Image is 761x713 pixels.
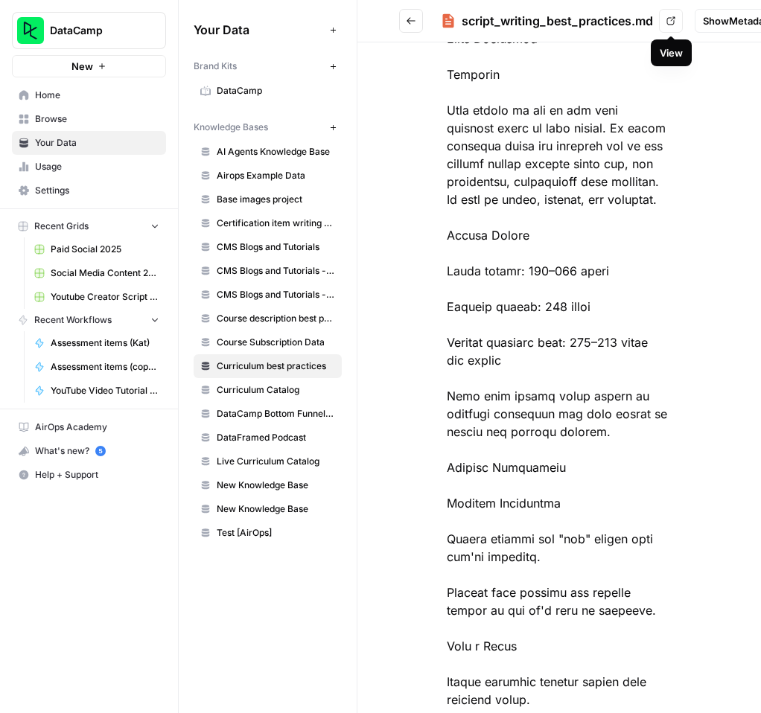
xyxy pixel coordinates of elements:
[17,17,44,44] img: DataCamp Logo
[194,188,342,211] a: Base images project
[462,12,653,30] div: script_writing_best_practices.md
[35,421,159,434] span: AirOps Academy
[217,84,335,97] span: DataCamp
[217,383,335,397] span: Curriculum Catalog
[660,45,683,60] div: View
[28,237,166,261] a: Paid Social 2025
[217,479,335,492] span: New Knowledge Base
[217,240,335,254] span: CMS Blogs and Tutorials
[194,211,342,235] a: Certification item writing guidelines
[194,121,268,134] span: Knowledge Bases
[217,502,335,516] span: New Knowledge Base
[217,217,335,230] span: Certification item writing guidelines
[98,447,102,455] text: 5
[35,184,159,197] span: Settings
[399,9,423,33] button: Go back
[12,179,166,202] a: Settings
[194,497,342,521] a: New Knowledge Base
[217,407,335,421] span: DataCamp Bottom Funnel Content
[28,261,166,285] a: Social Media Content 2025
[51,243,159,256] span: Paid Social 2025
[35,112,159,126] span: Browse
[194,283,342,307] a: CMS Blogs and Tutorials - [DATE]
[194,164,342,188] a: Airops Example Data
[194,79,342,103] a: DataCamp
[217,288,335,301] span: CMS Blogs and Tutorials - [DATE]
[194,307,342,330] a: Course description best practices
[12,83,166,107] a: Home
[35,160,159,173] span: Usage
[28,355,166,379] a: Assessment items (copy from Kat)
[194,235,342,259] a: CMS Blogs and Tutorials
[12,215,166,237] button: Recent Grids
[12,55,166,77] button: New
[194,378,342,402] a: Curriculum Catalog
[12,439,166,463] button: What's new? 5
[194,450,342,473] a: Live Curriculum Catalog
[12,309,166,331] button: Recent Workflows
[35,136,159,150] span: Your Data
[194,402,342,426] a: DataCamp Bottom Funnel Content
[51,384,159,397] span: YouTube Video Tutorial Title & Description Generator
[51,266,159,280] span: Social Media Content 2025
[28,379,166,403] a: YouTube Video Tutorial Title & Description Generator
[35,468,159,482] span: Help + Support
[217,336,335,349] span: Course Subscription Data
[95,446,106,456] a: 5
[217,312,335,325] span: Course description best practices
[34,220,89,233] span: Recent Grids
[35,89,159,102] span: Home
[217,526,335,540] span: Test [AirOps]
[12,155,166,179] a: Usage
[194,426,342,450] a: DataFramed Podcast
[194,354,342,378] a: Curriculum best practices
[13,440,165,462] div: What's new?
[194,330,342,354] a: Course Subscription Data
[51,336,159,350] span: Assessment items (Kat)
[51,290,159,304] span: Youtube Creator Script Optimisations
[28,331,166,355] a: Assessment items (Kat)
[194,521,342,545] a: Test [AirOps]
[217,431,335,444] span: DataFramed Podcast
[217,145,335,159] span: AI Agents Knowledge Base
[217,359,335,373] span: Curriculum best practices
[194,259,342,283] a: CMS Blogs and Tutorials - [DATE]
[71,59,93,74] span: New
[12,463,166,487] button: Help + Support
[217,193,335,206] span: Base images project
[12,415,166,439] a: AirOps Academy
[50,23,140,38] span: DataCamp
[34,313,112,327] span: Recent Workflows
[194,60,237,73] span: Brand Kits
[12,12,166,49] button: Workspace: DataCamp
[51,360,159,374] span: Assessment items (copy from Kat)
[12,107,166,131] a: Browse
[194,21,324,39] span: Your Data
[194,140,342,164] a: AI Agents Knowledge Base
[194,473,342,497] a: New Knowledge Base
[217,169,335,182] span: Airops Example Data
[28,285,166,309] a: Youtube Creator Script Optimisations
[217,455,335,468] span: Live Curriculum Catalog
[217,264,335,278] span: CMS Blogs and Tutorials - [DATE]
[12,131,166,155] a: Your Data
